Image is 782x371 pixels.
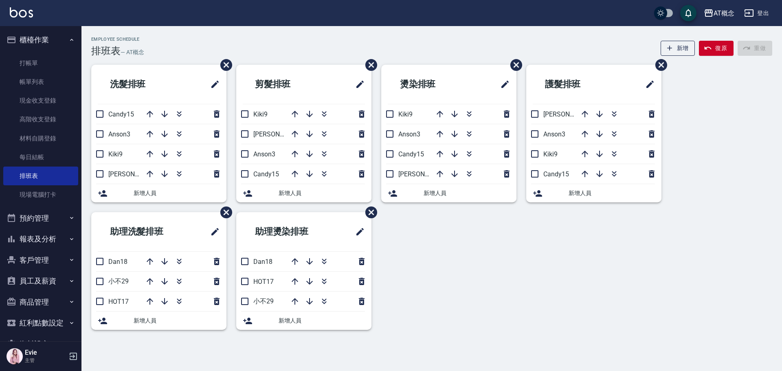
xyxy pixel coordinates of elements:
[3,72,78,91] a: 帳單列表
[569,189,655,198] span: 新增人員
[526,184,661,202] div: 新增人員
[134,316,220,325] span: 新增人員
[649,53,668,77] span: 刪除班表
[279,316,365,325] span: 新增人員
[3,148,78,167] a: 每日結帳
[359,53,378,77] span: 刪除班表
[279,189,365,198] span: 新增人員
[3,208,78,229] button: 預約管理
[543,150,558,158] span: Kiki9
[98,217,190,246] h2: 助理洗髮排班
[3,91,78,110] a: 現金收支登錄
[3,334,78,355] button: 資料設定
[3,110,78,129] a: 高階收支登錄
[533,70,617,99] h2: 護髮排班
[91,312,226,330] div: 新增人員
[543,110,596,118] span: [PERSON_NAME]2
[253,258,272,266] span: Dan18
[359,200,378,224] span: 刪除班表
[388,70,472,99] h2: 燙染排班
[108,170,161,178] span: [PERSON_NAME]2
[680,5,696,21] button: save
[350,75,365,94] span: 修改班表的標題
[214,200,233,224] span: 刪除班表
[3,54,78,72] a: 打帳單
[236,184,371,202] div: 新增人員
[741,6,772,21] button: 登出
[214,53,233,77] span: 刪除班表
[121,48,144,57] h6: — AT概念
[243,70,327,99] h2: 剪髮排班
[108,258,127,266] span: Dan18
[504,53,523,77] span: 刪除班表
[3,292,78,313] button: 商品管理
[253,130,306,138] span: [PERSON_NAME]2
[714,8,734,18] div: AT概念
[398,110,413,118] span: Kiki9
[661,41,695,56] button: 新增
[243,217,335,246] h2: 助理燙染排班
[205,75,220,94] span: 修改班表的標題
[25,357,66,364] p: 主管
[108,110,134,118] span: Candy15
[253,278,274,285] span: HOT17
[25,349,66,357] h5: Evie
[3,167,78,185] a: 排班表
[350,222,365,241] span: 修改班表的標題
[699,41,734,56] button: 復原
[398,150,424,158] span: Candy15
[3,312,78,334] button: 紅利點數設定
[424,189,510,198] span: 新增人員
[10,7,33,18] img: Logo
[701,5,738,22] button: AT概念
[3,250,78,271] button: 客戶管理
[495,75,510,94] span: 修改班表的標題
[3,228,78,250] button: 報表及分析
[543,170,569,178] span: Candy15
[108,150,123,158] span: Kiki9
[543,130,565,138] span: Anson3
[3,270,78,292] button: 員工及薪資
[253,297,274,305] span: 小不29
[3,29,78,50] button: 櫃檯作業
[108,298,129,305] span: HOT17
[381,184,516,202] div: 新增人員
[108,130,130,138] span: Anson3
[398,170,451,178] span: [PERSON_NAME]2
[253,110,268,118] span: Kiki9
[253,150,275,158] span: Anson3
[134,189,220,198] span: 新增人員
[98,70,182,99] h2: 洗髮排班
[205,222,220,241] span: 修改班表的標題
[253,170,279,178] span: Candy15
[236,312,371,330] div: 新增人員
[398,130,420,138] span: Anson3
[3,185,78,204] a: 現場電腦打卡
[3,129,78,148] a: 材料自購登錄
[91,184,226,202] div: 新增人員
[108,277,129,285] span: 小不29
[640,75,655,94] span: 修改班表的標題
[91,37,144,42] h2: Employee Schedule
[91,45,121,57] h3: 排班表
[7,348,23,364] img: Person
